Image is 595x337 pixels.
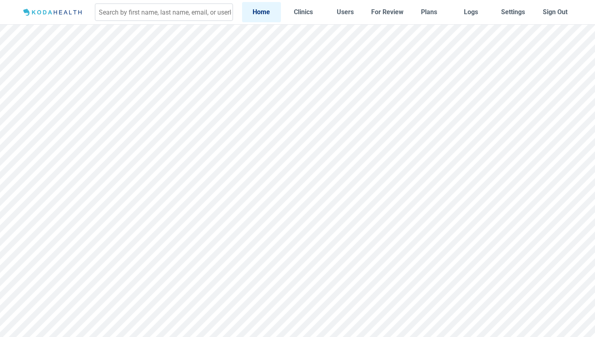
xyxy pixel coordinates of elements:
button: Sign Out [535,2,574,22]
input: Search by first name, last name, email, or userId [95,3,233,21]
a: Settings [494,2,533,22]
a: For Review [368,2,407,22]
img: Logo [21,7,86,17]
a: Plans [410,2,449,22]
a: Home [242,2,281,22]
a: Clinics [284,2,323,22]
a: Users [326,2,365,22]
a: Logs [452,2,491,22]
